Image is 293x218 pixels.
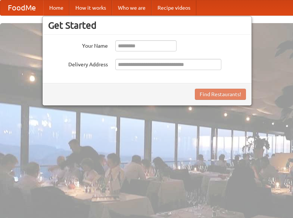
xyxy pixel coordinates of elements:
[0,0,43,15] a: FoodMe
[43,0,69,15] a: Home
[152,0,196,15] a: Recipe videos
[48,40,108,50] label: Your Name
[112,0,152,15] a: Who we are
[195,89,246,100] button: Find Restaurants!
[48,20,246,31] h3: Get Started
[69,0,112,15] a: How it works
[48,59,108,68] label: Delivery Address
